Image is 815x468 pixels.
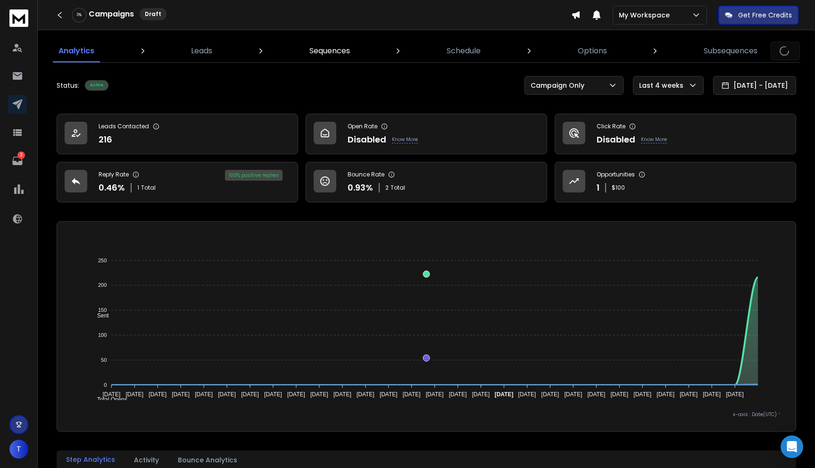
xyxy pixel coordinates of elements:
a: 2 [8,151,27,170]
tspan: 100 [98,332,107,338]
tspan: [DATE] [357,391,374,398]
a: Reply Rate0.46%1Total100% positive replies [57,162,298,202]
p: x-axis : Date(UTC) [72,411,781,418]
p: 1 [597,181,599,194]
h1: Campaigns [89,8,134,20]
tspan: [DATE] [541,391,559,398]
p: Subsequences [704,45,757,57]
a: Sequences [304,40,356,62]
div: Open Intercom Messenger [781,435,803,458]
a: Opportunities1$100 [555,162,796,202]
a: Schedule [441,40,486,62]
tspan: [DATE] [565,391,582,398]
p: 2 [17,151,25,159]
tspan: [DATE] [634,391,652,398]
tspan: [DATE] [518,391,536,398]
tspan: [DATE] [472,391,490,398]
tspan: [DATE] [149,391,166,398]
a: Subsequences [698,40,763,62]
tspan: [DATE] [172,391,190,398]
p: Campaign Only [531,81,588,90]
tspan: [DATE] [680,391,698,398]
p: Disabled [348,133,386,146]
p: Leads Contacted [99,123,149,130]
p: Last 4 weeks [639,81,687,90]
p: 216 [99,133,112,146]
tspan: [DATE] [102,391,120,398]
p: 0.46 % [99,181,125,194]
p: 0.93 % [348,181,373,194]
a: Options [572,40,613,62]
p: Click Rate [597,123,625,130]
tspan: 0 [104,382,107,388]
tspan: [DATE] [426,391,444,398]
tspan: [DATE] [264,391,282,398]
a: Bounce Rate0.93%2Total [306,162,547,202]
p: Bounce Rate [348,171,384,178]
tspan: [DATE] [657,391,675,398]
p: Analytics [58,45,94,57]
div: 100 % positive replies [225,170,283,181]
a: Leads [185,40,218,62]
tspan: 250 [98,258,107,263]
button: [DATE] - [DATE] [713,76,796,95]
tspan: [DATE] [449,391,467,398]
tspan: [DATE] [310,391,328,398]
p: Schedule [447,45,481,57]
p: Get Free Credits [738,10,792,20]
tspan: [DATE] [495,391,514,398]
tspan: [DATE] [287,391,305,398]
a: Analytics [53,40,100,62]
tspan: [DATE] [195,391,213,398]
div: Draft [140,8,166,20]
p: Know More [392,136,418,143]
tspan: [DATE] [125,391,143,398]
p: Open Rate [348,123,377,130]
span: 1 [137,184,139,192]
p: Disabled [597,133,635,146]
p: Status: [57,81,79,90]
p: My Workspace [619,10,674,20]
span: Total [141,184,156,192]
tspan: [DATE] [333,391,351,398]
p: Sequences [309,45,350,57]
tspan: 200 [98,283,107,288]
div: Active [85,80,108,91]
tspan: [DATE] [380,391,398,398]
tspan: [DATE] [403,391,421,398]
button: T [9,440,28,459]
tspan: 50 [101,357,107,363]
tspan: [DATE] [588,391,606,398]
p: 0 % [77,12,82,18]
img: logo [9,9,28,27]
tspan: 150 [98,307,107,313]
button: Get Free Credits [718,6,798,25]
a: Click RateDisabledKnow More [555,114,796,154]
p: $ 100 [612,184,625,192]
span: 2 [385,184,389,192]
p: Leads [191,45,212,57]
a: Leads Contacted216 [57,114,298,154]
p: Opportunities [597,171,635,178]
tspan: [DATE] [218,391,236,398]
p: Reply Rate [99,171,129,178]
a: Open RateDisabledKnow More [306,114,547,154]
tspan: [DATE] [611,391,629,398]
p: Options [578,45,607,57]
span: Sent [90,312,109,319]
tspan: [DATE] [241,391,259,398]
p: Know More [641,136,667,143]
span: Total [391,184,405,192]
span: Total Opens [90,396,127,403]
tspan: [DATE] [703,391,721,398]
tspan: [DATE] [726,391,744,398]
